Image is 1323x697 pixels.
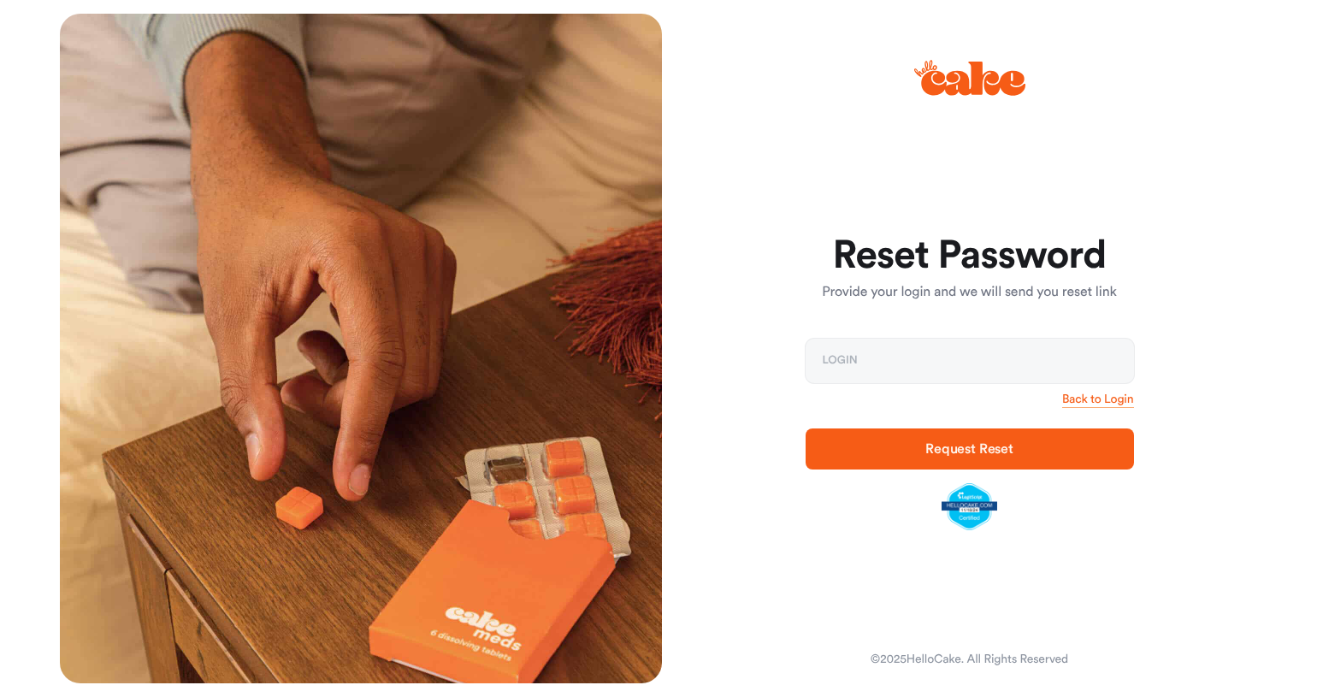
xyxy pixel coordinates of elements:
[942,483,997,531] img: legit-script-certified.png
[1062,391,1134,408] a: Back to Login
[806,428,1134,470] button: Request Reset
[806,235,1134,276] h1: Reset Password
[925,442,1013,456] span: Request Reset
[871,651,1068,668] div: © 2025 HelloCake. All Rights Reserved
[806,282,1134,303] p: Provide your login and we will send you reset link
